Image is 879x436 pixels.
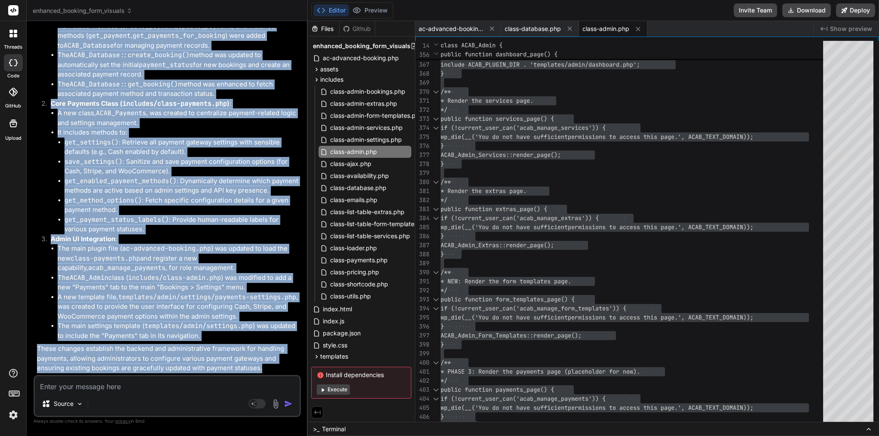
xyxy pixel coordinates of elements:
div: 399 [415,349,429,358]
span: class-availability.php [329,171,390,181]
p: : [51,99,299,109]
span: style.css [322,340,348,350]
span: class-admin-extras.php [329,98,398,109]
span: mplates')) { [585,304,626,312]
div: 373 [415,114,429,123]
li: : Dynamically determine which payment methods are active based on admin settings and API key pres... [64,176,299,196]
div: 397 [415,331,429,340]
span: index.js [322,316,345,326]
div: 370 [415,87,429,96]
div: Click to collapse the range. [430,214,441,223]
div: 378 [415,160,429,169]
span: class-shortcode.php [329,279,389,289]
span: N)); [740,223,753,231]
span: public function payments_page() { [441,386,554,393]
span: } [441,160,444,168]
span: class-list-table-form-templates.php [329,219,431,229]
span: class-loader.php [329,243,378,253]
span: includes [320,75,343,84]
code: templates/admin/settings/payments-settings.php [118,293,296,301]
span: wp_die(__('You do not have sufficient [441,133,568,141]
span: class-admin.php [329,147,378,157]
span: permissions to access this page.', ACAB_TEXT_DOMAI [568,133,740,141]
div: 394 [415,304,429,313]
span: permissions to access this page.', ACAB_TEXT_DOMAI [568,313,740,321]
span: include ACAB_PLUGIN_DIR . 'templates/admin [441,61,585,68]
code: ac-advanced-booking.php [122,244,211,253]
div: 396 [415,322,429,331]
span: if (!current_user_can('acab_manage_service [441,124,585,132]
span: class-admin-bookings.php [329,86,406,97]
code: update_payment [178,22,232,31]
code: get_method_options() [64,196,142,205]
span: Terminal [322,425,346,433]
div: 406 [415,412,429,421]
span: 356 [415,50,429,59]
span: } [441,413,444,421]
button: Execute [317,384,350,395]
span: } [441,322,444,330]
div: 393 [415,295,429,304]
span: } [441,70,444,77]
div: Click to collapse the range. [430,205,441,214]
div: 407 [415,421,429,430]
div: 369 [415,78,429,87]
span: class-admin.php [582,25,629,33]
span: class-database.php [329,183,387,193]
div: 389 [415,259,429,268]
li: The main settings template ( ) was updated to include the "Payments" tab in its navigation. [58,321,299,341]
div: Click to collapse the range. [430,123,441,132]
span: class-list-table-extras.php [329,207,405,217]
code: ACAB_Database::create_booking() [70,51,190,59]
li: A new class, , was created to centralize payment-related logic and settings management. [58,108,299,128]
span: 14 [415,41,429,50]
code: save_settings() [64,157,123,166]
div: 387 [415,241,429,250]
span: class-admin-form-templates.php [329,111,424,121]
code: ACAB_Payments [96,109,146,117]
div: 395 [415,313,429,322]
span: N)); [740,313,753,321]
span: * PHASE 3: Render the payments page (placehol [441,368,595,375]
span: class-emails.php [329,195,378,205]
li: : Provide human-readable labels for various payment statuses. [64,215,299,234]
label: code [7,72,19,80]
button: Invite Team [734,3,777,17]
code: templates/admin/settings.php [144,322,253,330]
span: class-admin-services.php [329,123,404,133]
code: get_payment_status_labels() [64,215,169,224]
div: 374 [415,123,429,132]
li: The class ( ) was modified to add a new "Payments" tab to the main "Bookings > Settings" menu. [58,273,299,292]
code: get_settings() [64,138,119,147]
div: Click to collapse the range. [430,87,441,96]
div: 392 [415,286,429,295]
div: Files [308,25,339,33]
span: enhanced_booking_form_visuals [313,42,410,50]
span: N)); [740,404,753,411]
code: get_enabled_payment_methods() [64,177,177,185]
code: class-payments.php [70,254,140,263]
label: Upload [5,135,21,142]
span: s')) { [585,124,606,132]
div: 398 [415,340,429,349]
div: Click to collapse the range. [430,178,441,187]
div: Click to collapse the range. [430,295,441,304]
li: : Retrieve all payment gateway settings with sensible defaults (e.g., Cash enabled by default). [64,138,299,157]
label: GitHub [5,102,21,110]
button: Download [782,3,831,17]
span: } [441,142,444,150]
div: 380 [415,178,429,187]
label: threads [4,43,22,51]
span: wp_die(__('You do not have sufficient [441,313,568,321]
img: settings [6,408,21,422]
li: The method was enhanced to fetch associated payment method and transaction status. [58,80,299,99]
div: 375 [415,132,429,141]
span: ac-advanced-booking.php [322,53,400,63]
span: ACAB_Admin_Extras::render_page(); [441,241,554,249]
span: if (!current_user_can('acab_manage_extras' [441,214,585,222]
span: )) { [585,214,599,222]
span: >_ [313,425,319,433]
p: Always double-check its answers. Your in Bind [34,417,301,425]
span: class-ajax.php [329,159,372,169]
div: 367 [415,60,429,69]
